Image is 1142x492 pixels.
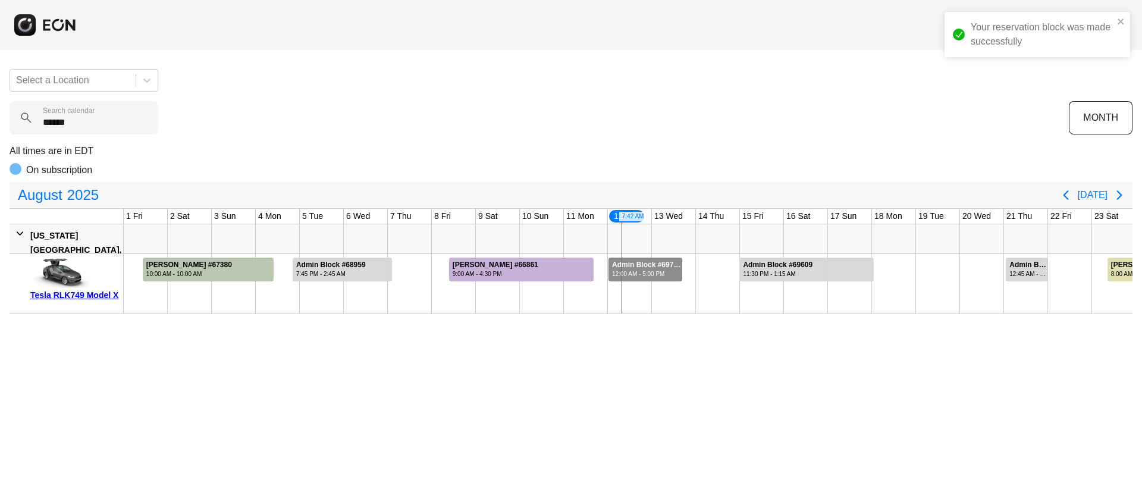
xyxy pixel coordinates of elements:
div: 7:45 PM - 2:45 AM [296,269,366,278]
button: August2025 [11,183,106,207]
span: August [15,183,65,207]
div: 21 Thu [1004,209,1034,224]
div: [PERSON_NAME] #66861 [453,261,538,269]
div: 12:45 AM - 12:00 AM [1009,269,1046,278]
div: [PERSON_NAME] #67380 [146,261,232,269]
div: Your reservation block was made successfully [971,20,1113,49]
div: 3 Sun [212,209,239,224]
div: 5 Tue [300,209,325,224]
div: 18 Mon [872,209,905,224]
div: Rented for 3 days by Admin Block Current status is rental [292,254,393,281]
div: 22 Fri [1048,209,1074,224]
span: 2025 [65,183,101,207]
div: Admin Block #68959 [296,261,366,269]
div: 11 Mon [564,209,597,224]
div: Rented for 4 days by Admin Block Current status is rental [739,254,874,281]
div: Admin Block #69609 [743,261,812,269]
div: Admin Block #69775 [612,261,681,269]
div: 17 Sun [828,209,859,224]
div: 12 Tue [608,209,645,224]
div: 15 Fri [740,209,766,224]
div: Admin Block #68944 [1009,261,1046,269]
div: 8 Fri [432,209,453,224]
button: Previous page [1054,183,1078,207]
div: 4 Mon [256,209,284,224]
img: car [30,258,90,288]
button: Next page [1108,183,1131,207]
div: 9:00 AM - 4:30 PM [453,269,538,278]
button: MONTH [1069,101,1132,134]
div: 16 Sat [784,209,812,224]
div: 2 Sat [168,209,192,224]
p: All times are in EDT [10,144,1132,158]
div: Tesla RLK749 Model X [30,288,119,302]
button: close [1117,17,1125,26]
div: [US_STATE][GEOGRAPHIC_DATA], [GEOGRAPHIC_DATA] [30,228,121,271]
div: 9 Sat [476,209,500,224]
div: Rented for 3 days by Rob Matei Current status is completed [142,254,274,281]
div: 10:00 AM - 10:00 AM [146,269,232,278]
div: Rented for 1 days by Admin Block Current status is rental [1005,254,1048,281]
label: Search calendar [43,106,95,115]
div: Rented for 4 days by Carlos Pellegrini Current status is cleaning [448,254,594,281]
div: 10 Sun [520,209,551,224]
p: On subscription [26,163,92,177]
div: 1 Fri [124,209,145,224]
div: 12:00 AM - 5:00 PM [612,269,681,278]
div: Rented for 2 days by Admin Block Current status is rental [608,254,683,281]
div: 23 Sat [1092,209,1121,224]
div: 19 Tue [916,209,946,224]
div: 14 Thu [696,209,726,224]
button: [DATE] [1078,184,1108,206]
div: 6 Wed [344,209,372,224]
div: 20 Wed [960,209,993,224]
div: 7 Thu [388,209,414,224]
div: 11:30 PM - 1:15 AM [743,269,812,278]
div: 13 Wed [652,209,685,224]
